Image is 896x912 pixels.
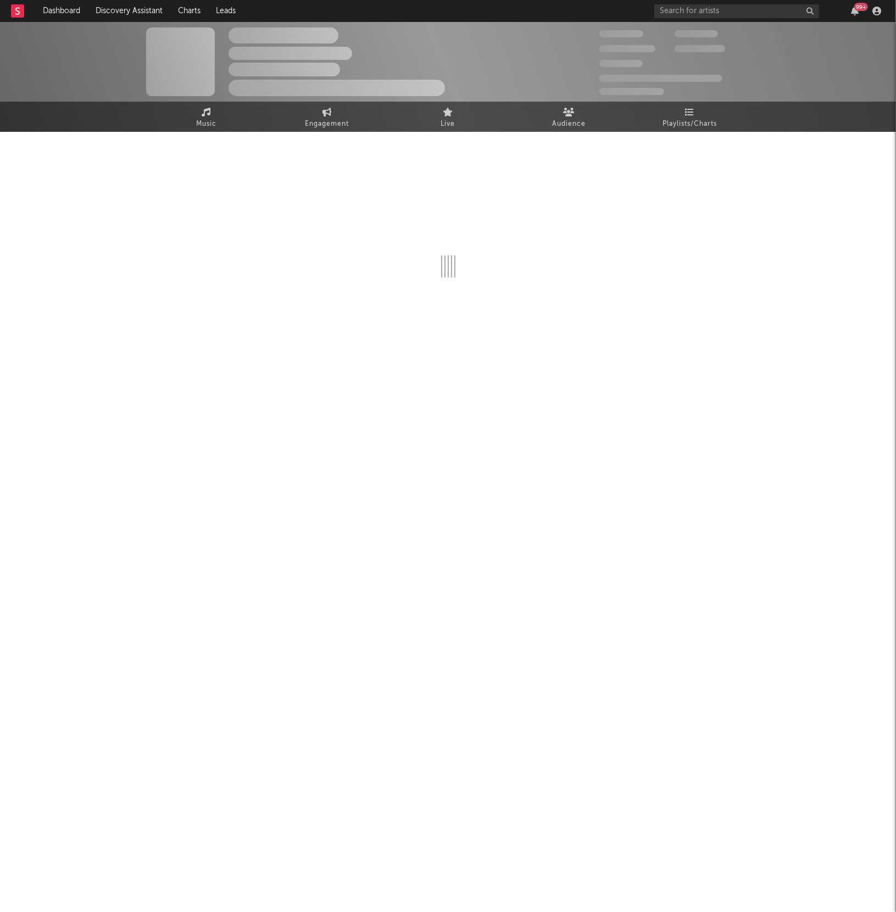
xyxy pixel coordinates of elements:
[599,88,664,95] span: Jump Score: 85.0
[267,102,388,132] a: Engagement
[509,102,630,132] a: Audience
[599,45,655,52] span: 50,000,000
[675,45,725,52] span: 1,000,000
[663,118,717,131] span: Playlists/Charts
[196,118,216,131] span: Music
[388,102,509,132] a: Live
[305,118,349,131] span: Engagement
[654,4,819,18] input: Search for artists
[146,102,267,132] a: Music
[675,30,718,37] span: 100,000
[441,118,455,131] span: Live
[599,60,643,67] span: 100,000
[630,102,750,132] a: Playlists/Charts
[552,118,586,131] span: Audience
[851,7,859,15] button: 99+
[599,75,722,82] span: 50,000,000 Monthly Listeners
[854,3,868,11] div: 99 +
[599,30,643,37] span: 300,000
